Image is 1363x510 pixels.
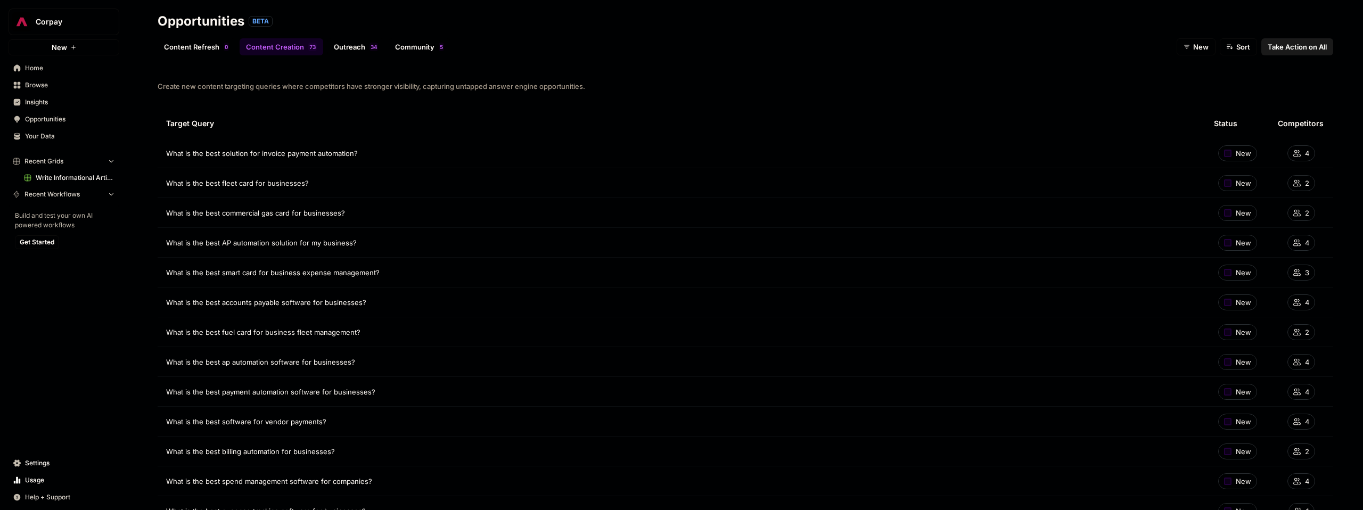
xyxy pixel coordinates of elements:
[19,169,119,186] a: Write Informational Article
[1220,38,1257,55] button: Sort
[25,131,114,141] span: Your Data
[9,111,119,128] a: Opportunities
[309,43,313,51] span: 7
[1236,208,1251,218] span: New
[9,153,119,169] button: Recent Grids
[166,446,335,457] span: What is the best billing automation for businesses?
[1305,178,1309,188] span: 2
[166,357,355,367] span: What is the best ap automation software for businesses?
[370,43,378,51] div: 34
[439,43,444,51] div: 5
[166,327,360,338] span: What is the best fuel card for business fleet management?
[25,80,114,90] span: Browse
[166,109,1197,138] div: Target Query
[225,43,228,51] span: 0
[1236,148,1251,159] span: New
[9,472,119,489] a: Usage
[1236,476,1251,487] span: New
[25,114,114,124] span: Opportunities
[166,297,366,308] span: What is the best accounts payable software for businesses?
[1236,416,1251,427] span: New
[1236,237,1251,248] span: New
[1305,148,1309,159] span: 4
[25,63,114,73] span: Home
[1278,109,1324,138] div: Competitors
[374,43,377,51] span: 4
[240,38,323,55] a: Content Creation73
[1305,386,1309,397] span: 4
[24,190,80,199] span: Recent Workflows
[1236,178,1251,188] span: New
[9,9,119,35] button: Workspace: Corpay
[158,13,244,30] div: Opportunities
[25,492,114,502] span: Help + Support
[1177,38,1216,55] button: New
[52,42,67,53] span: New
[224,43,229,51] div: 0
[1236,297,1251,308] span: New
[1305,267,1309,278] span: 3
[1193,42,1209,52] span: New
[9,455,119,472] a: Settings
[20,237,54,247] span: Get Started
[1305,208,1309,218] span: 2
[9,186,119,202] button: Recent Workflows
[158,81,1333,92] span: Create new content targeting queries where competitors have stronger visibility, capturing untapp...
[1236,357,1251,367] span: New
[15,211,113,230] span: Build and test your own AI powered workflows
[1236,327,1251,338] span: New
[166,208,345,218] span: What is the best commercial gas card for businesses?
[158,38,235,55] a: Content Refresh0
[166,386,375,397] span: What is the best payment automation software for businesses?
[25,475,114,485] span: Usage
[1305,476,1309,487] span: 4
[36,17,101,27] span: Corpay
[1305,416,1309,427] span: 4
[166,416,326,427] span: What is the best software for vendor payments?
[1261,38,1333,55] button: Take Action on All
[166,148,358,159] span: What is the best solution for invoice payment automation?
[9,489,119,506] button: Help + Support
[1305,357,1309,367] span: 4
[9,39,119,55] button: New
[1236,446,1251,457] span: New
[166,237,357,248] span: What is the best AP automation solution for my business?
[9,94,119,111] a: Insights
[25,97,114,107] span: Insights
[25,458,114,468] span: Settings
[166,178,309,188] span: What is the best fleet card for businesses?
[327,38,384,55] a: Outreach34
[1305,446,1309,457] span: 2
[9,60,119,77] a: Home
[1305,327,1309,338] span: 2
[24,157,63,166] span: Recent Grids
[1305,237,1309,248] span: 4
[440,43,443,51] span: 5
[249,16,273,27] div: BETA
[389,38,450,55] a: Community5
[15,235,59,249] button: Get Started
[1268,42,1327,52] span: Take Action on All
[313,43,316,51] span: 3
[1236,386,1251,397] span: New
[9,128,119,145] a: Your Data
[1236,42,1250,52] span: Sort
[166,476,372,487] span: What is the best spend management software for companies?
[1305,297,1309,308] span: 4
[1236,267,1251,278] span: New
[308,43,317,51] div: 73
[1214,109,1237,138] div: Status
[9,77,119,94] a: Browse
[36,173,114,183] span: Write Informational Article
[166,267,380,278] span: What is the best smart card for business expense management?
[12,12,31,31] img: Corpay Logo
[371,43,374,51] span: 3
